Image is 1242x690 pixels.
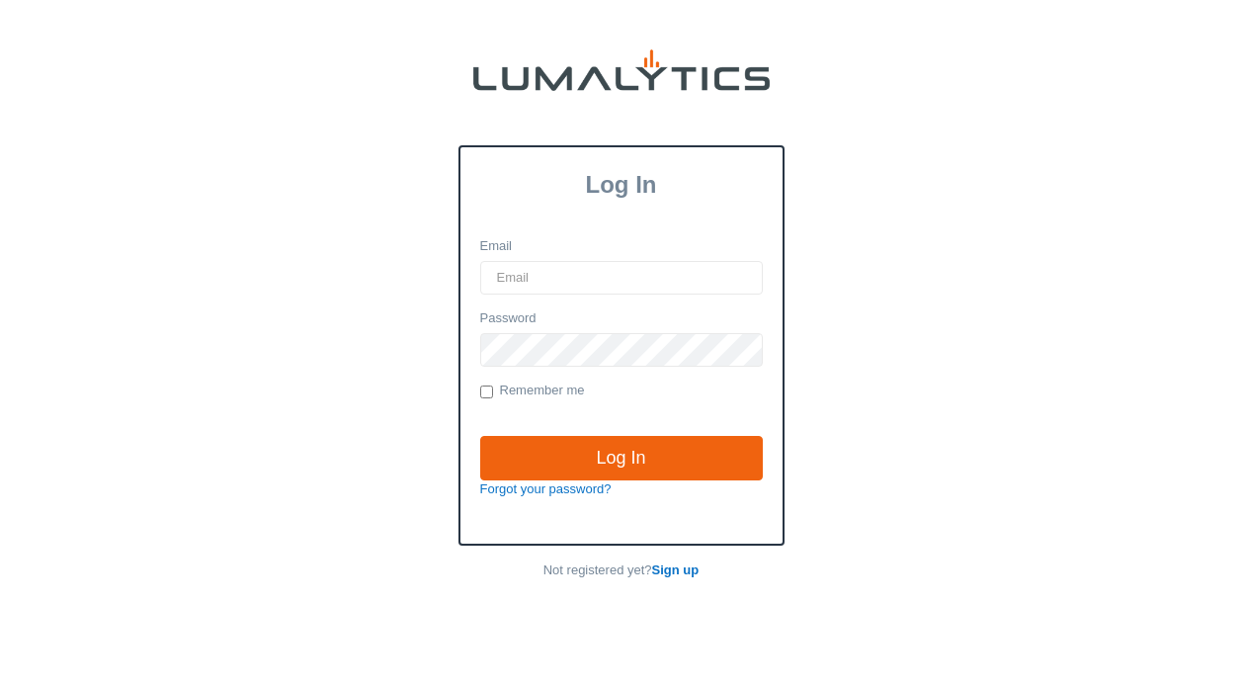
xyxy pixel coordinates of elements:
h3: Log In [460,171,783,199]
a: Forgot your password? [480,481,612,496]
input: Email [480,261,763,295]
a: Sign up [652,562,700,577]
input: Remember me [480,386,493,398]
p: Not registered yet? [458,561,785,580]
img: lumalytics-black-e9b537c871f77d9ce8d3a6940f85695cd68c596e3f819dc492052d1098752254.png [473,49,770,91]
label: Password [480,309,537,328]
label: Email [480,237,513,256]
input: Log In [480,436,763,481]
label: Remember me [480,382,585,401]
